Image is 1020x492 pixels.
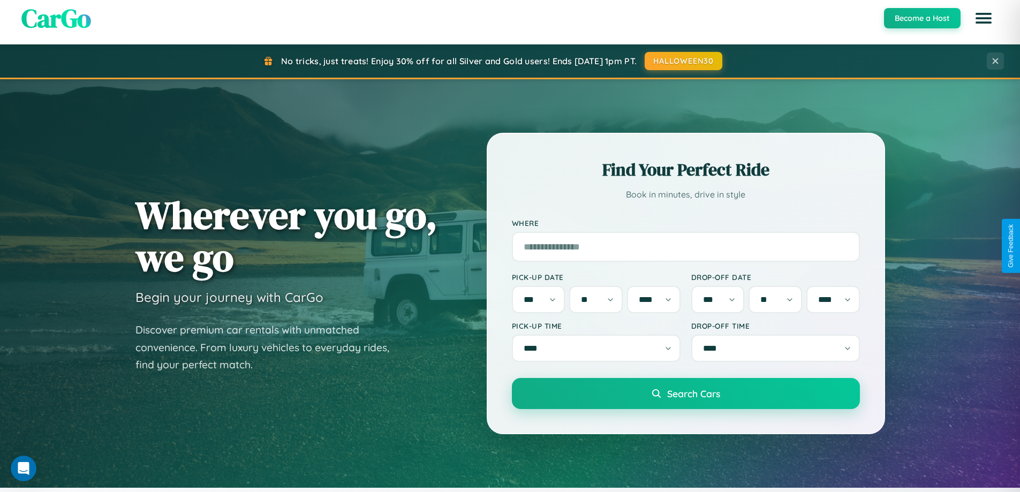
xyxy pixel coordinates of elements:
[135,194,437,278] h1: Wherever you go, we go
[667,388,720,399] span: Search Cars
[645,52,722,70] button: HALLOWEEN30
[969,3,999,33] button: Open menu
[691,321,860,330] label: Drop-off Time
[691,273,860,282] label: Drop-off Date
[11,456,36,481] iframe: Intercom live chat
[512,273,681,282] label: Pick-up Date
[512,218,860,228] label: Where
[884,8,961,28] button: Become a Host
[512,321,681,330] label: Pick-up Time
[512,187,860,202] p: Book in minutes, drive in style
[512,378,860,409] button: Search Cars
[21,1,91,36] span: CarGo
[512,158,860,181] h2: Find Your Perfect Ride
[1007,224,1015,268] div: Give Feedback
[281,56,637,66] span: No tricks, just treats! Enjoy 30% off for all Silver and Gold users! Ends [DATE] 1pm PT.
[135,289,323,305] h3: Begin your journey with CarGo
[135,321,403,374] p: Discover premium car rentals with unmatched convenience. From luxury vehicles to everyday rides, ...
